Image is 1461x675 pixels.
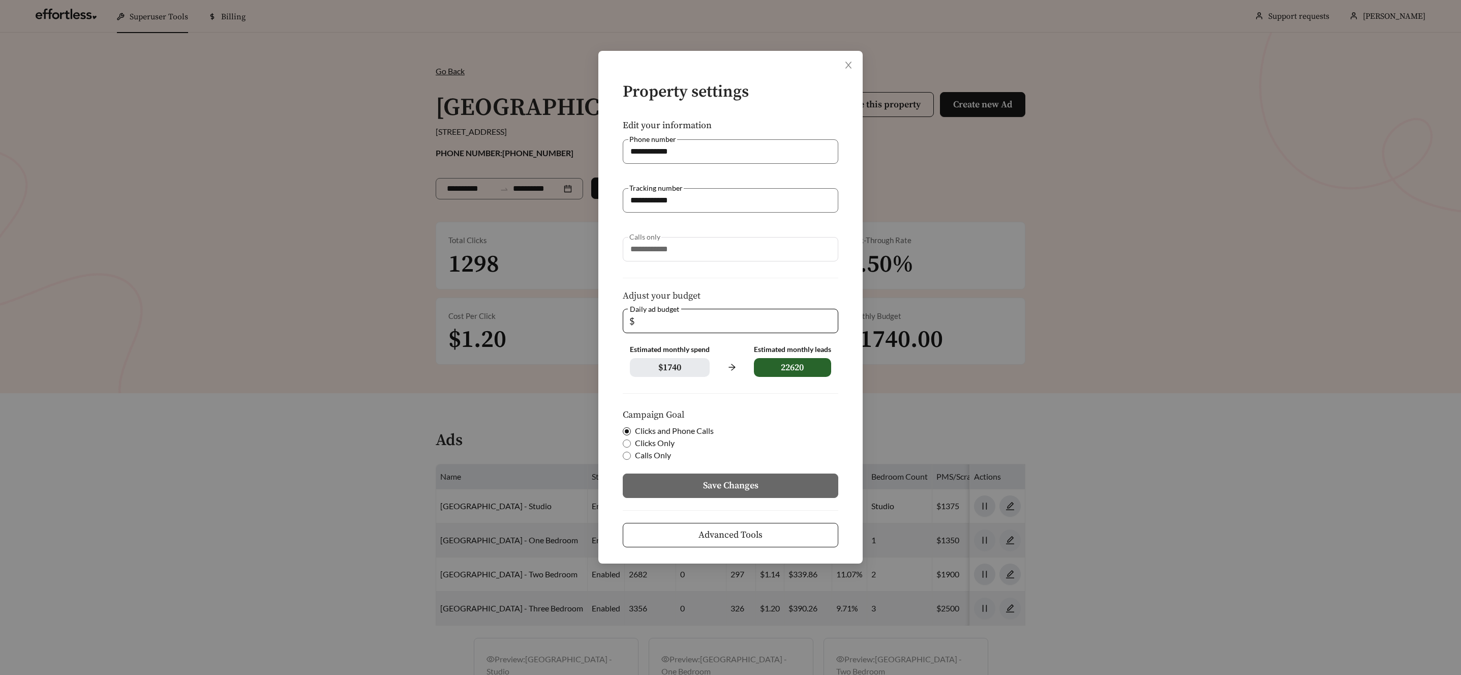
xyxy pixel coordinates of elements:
[844,61,853,70] span: close
[623,291,838,301] h5: Adjust your budget
[631,437,679,449] span: Clicks Only
[631,425,718,437] span: Clicks and Phone Calls
[631,449,675,461] span: Calls Only
[722,358,741,377] span: arrow-right
[630,358,710,377] span: $ 1740
[623,410,838,420] h5: Campaign Goal
[754,358,831,377] span: 22620
[629,309,634,333] span: $
[623,121,838,131] h5: Edit your information
[754,345,831,354] div: Estimated monthly leads
[623,83,838,101] h4: Property settings
[623,530,838,539] a: Advanced Tools
[630,345,710,354] div: Estimated monthly spend
[698,528,763,542] span: Advanced Tools
[623,523,838,547] button: Advanced Tools
[623,474,838,498] button: Save Changes
[834,51,863,79] button: Close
